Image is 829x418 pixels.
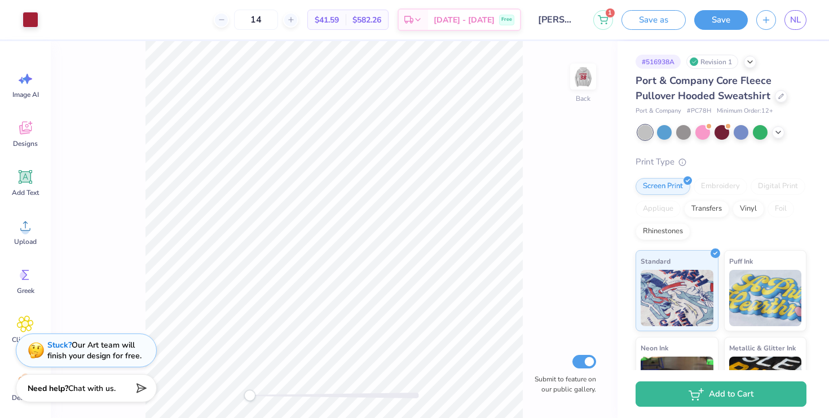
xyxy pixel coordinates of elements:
span: # PC78H [687,106,711,116]
button: Add to Cart [636,381,806,407]
img: Back [572,65,594,88]
span: Add Text [12,188,39,197]
span: Standard [641,255,671,267]
div: Foil [768,201,794,217]
span: Neon Ink [641,342,668,354]
div: Screen Print [636,178,690,195]
span: 1 [606,8,615,17]
span: Upload [14,237,37,246]
span: [DATE] - [DATE] [434,14,495,26]
span: Metallic & Glitter Ink [729,342,796,354]
a: NL [784,10,806,30]
span: $41.59 [315,14,339,26]
span: Image AI [12,90,39,99]
strong: Stuck? [47,340,72,350]
div: Embroidery [694,178,747,195]
span: Free [501,16,512,24]
img: Neon Ink [641,357,713,413]
label: Submit to feature on our public gallery. [528,374,596,394]
span: Decorate [12,393,39,402]
button: Save as [621,10,686,30]
button: 1 [593,10,613,30]
strong: Need help? [28,383,68,394]
img: Standard [641,270,713,326]
div: Transfers [684,201,729,217]
div: Revision 1 [686,55,738,69]
img: Puff Ink [729,270,802,326]
div: Back [576,94,590,104]
span: Port & Company [636,106,681,116]
div: Applique [636,201,681,217]
div: Accessibility label [244,390,255,401]
span: Clipart & logos [7,335,44,353]
span: Port & Company Core Fleece Pullover Hooded Sweatshirt [636,74,771,103]
div: # 516938A [636,55,681,69]
img: Metallic & Glitter Ink [729,357,802,413]
span: Minimum Order: 12 + [717,106,773,116]
div: Digital Print [751,178,805,195]
div: Print Type [636,155,806,168]
span: Chat with us. [68,383,116,394]
input: – – [234,10,278,30]
div: Vinyl [733,201,764,217]
span: Greek [17,286,34,295]
div: Rhinestones [636,223,690,240]
span: Puff Ink [729,255,753,267]
div: Our Art team will finish your design for free. [47,340,142,361]
span: NL [790,14,801,26]
input: Untitled Design [530,8,585,31]
span: $582.26 [352,14,381,26]
button: Save [694,10,748,30]
span: Designs [13,139,38,148]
